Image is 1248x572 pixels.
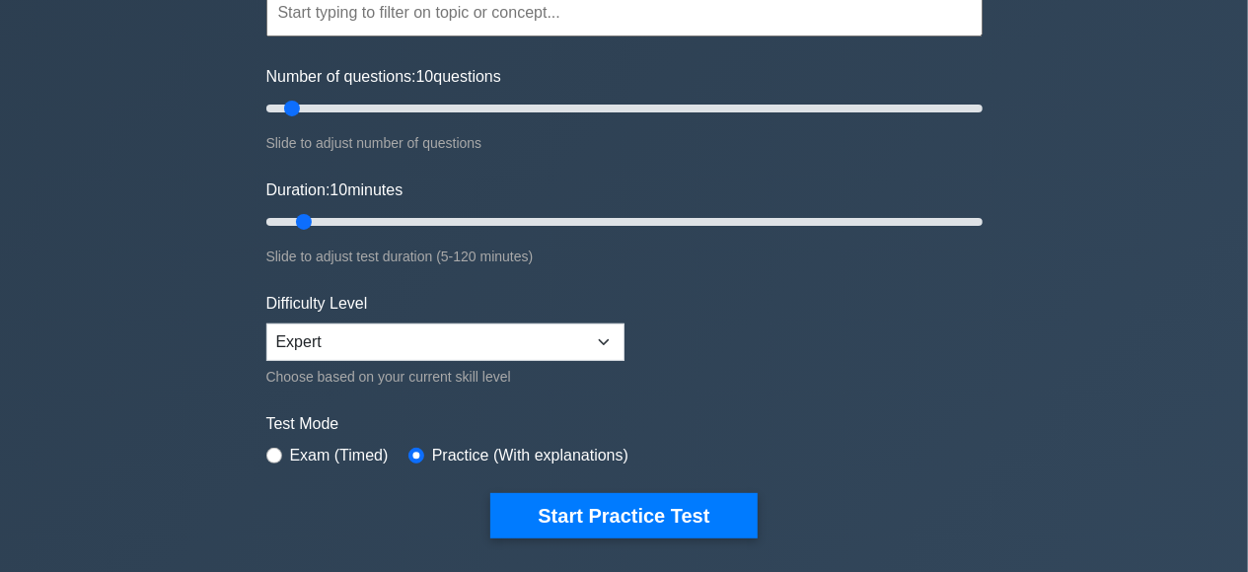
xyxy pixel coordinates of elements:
[330,181,347,198] span: 10
[266,412,983,436] label: Test Mode
[290,444,389,467] label: Exam (Timed)
[266,131,983,155] div: Slide to adjust number of questions
[266,245,983,268] div: Slide to adjust test duration (5-120 minutes)
[266,179,404,202] label: Duration: minutes
[432,444,628,467] label: Practice (With explanations)
[266,292,368,316] label: Difficulty Level
[266,65,501,89] label: Number of questions: questions
[490,493,757,538] button: Start Practice Test
[416,68,434,85] span: 10
[266,365,624,389] div: Choose based on your current skill level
